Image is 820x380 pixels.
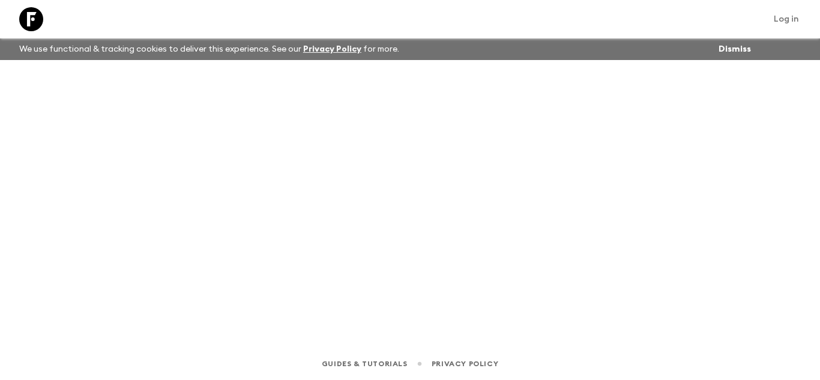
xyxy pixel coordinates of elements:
[14,38,404,60] p: We use functional & tracking cookies to deliver this experience. See our for more.
[322,357,408,370] a: Guides & Tutorials
[303,45,361,53] a: Privacy Policy
[432,357,498,370] a: Privacy Policy
[716,41,754,58] button: Dismiss
[767,11,806,28] a: Log in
